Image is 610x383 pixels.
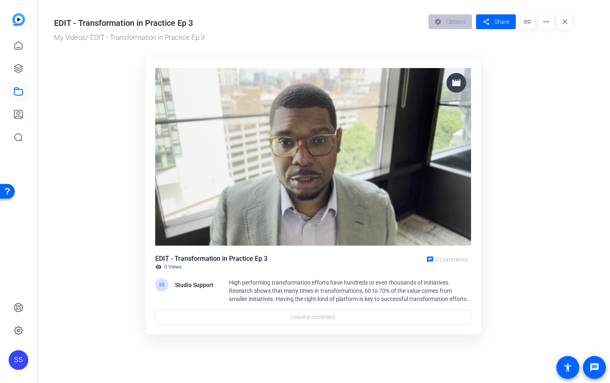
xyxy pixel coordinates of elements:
[520,14,535,29] mat-icon: link
[563,362,573,372] mat-icon: accessibility
[481,16,491,27] mat-icon: share
[164,264,181,270] span: 0 Views
[155,278,168,292] div: SS
[476,14,516,29] button: Share
[155,254,268,264] div: EDIT - Transformation in Practice Ep 3
[558,14,572,29] mat-icon: close
[494,18,509,26] span: Share
[229,279,468,302] span: High performing transformation efforts have hundreds or even thousands of initiatives. Research s...
[539,14,553,29] mat-icon: more_horiz
[155,68,471,246] img: c1282f2e-9836-47a0-b71e-42e14f49f07b_thumb_f3ffcca2-a7f8-41a5-b483-a671c08e88d6.png
[155,264,162,270] mat-icon: visibility
[175,280,216,290] div: Studio Support
[54,32,424,43] div: / EDIT - Transformation in Practice Ep 3
[54,33,86,41] a: My Videos
[451,78,461,88] mat-icon: movie
[590,362,599,372] mat-icon: message
[54,17,193,29] div: EDIT - Transformation in Practice Ep 3
[12,13,25,26] img: blue-gradient.svg
[9,350,28,370] div: SS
